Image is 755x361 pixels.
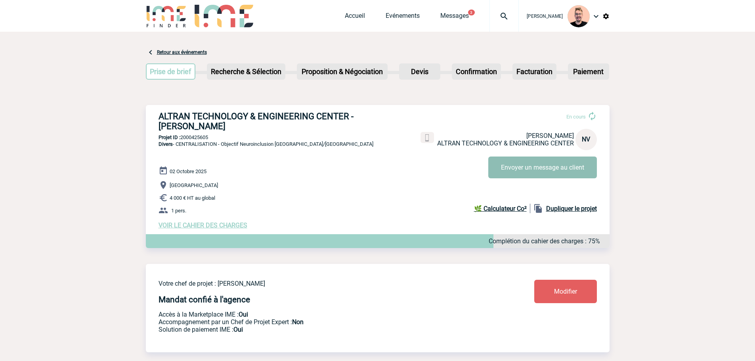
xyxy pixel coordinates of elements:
b: Projet ID : [159,134,180,140]
p: Prestation payante [159,318,487,326]
p: 2000425605 [146,134,610,140]
b: Oui [239,311,248,318]
b: Dupliquer le projet [546,205,597,212]
p: Confirmation [453,64,500,79]
button: 3 [468,10,475,15]
p: Conformité aux process achat client, Prise en charge de la facturation, Mutualisation de plusieur... [159,326,487,333]
img: IME-Finder [146,5,187,27]
p: Paiement [569,64,608,79]
a: Messages [440,12,469,23]
a: Evénements [386,12,420,23]
b: 🌿 Calculateur Co² [474,205,527,212]
a: Accueil [345,12,365,23]
span: 4 000 € HT au global [170,195,215,201]
p: Devis [400,64,440,79]
a: VOIR LE CAHIER DES CHARGES [159,222,247,229]
img: file_copy-black-24dp.png [533,204,543,213]
p: Prise de brief [147,64,195,79]
span: [PERSON_NAME] [526,132,574,139]
p: Recherche & Sélection [208,64,285,79]
h4: Mandat confié à l'agence [159,295,250,304]
span: - CENTRALISATION - Objectif Neuroinclusion [GEOGRAPHIC_DATA]/[GEOGRAPHIC_DATA] [159,141,373,147]
span: NV [582,136,590,143]
b: Non [292,318,304,326]
button: Envoyer un message au client [488,157,597,178]
span: 02 Octobre 2025 [170,168,206,174]
p: Facturation [513,64,556,79]
p: Accès à la Marketplace IME : [159,311,487,318]
p: Votre chef de projet : [PERSON_NAME] [159,280,487,287]
h3: ALTRAN TECHNOLOGY & ENGINEERING CENTER - [PERSON_NAME] [159,111,396,131]
span: [GEOGRAPHIC_DATA] [170,182,218,188]
span: 1 pers. [171,208,186,214]
a: 🌿 Calculateur Co² [474,204,530,213]
img: portable.png [424,134,431,141]
span: En cours [566,114,586,120]
p: Proposition & Négociation [298,64,387,79]
span: [PERSON_NAME] [527,13,563,19]
img: 129741-1.png [568,5,590,27]
b: Oui [233,326,243,333]
span: ALTRAN TECHNOLOGY & ENGINEERING CENTER [437,139,574,147]
a: Retour aux événements [157,50,207,55]
span: Divers [159,141,173,147]
span: Modifier [554,288,577,295]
